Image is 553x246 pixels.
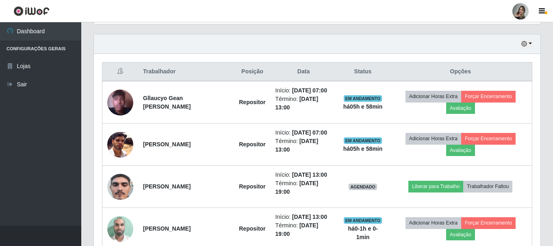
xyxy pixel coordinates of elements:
button: Trabalhador Faltou [463,181,512,192]
li: Término: [275,221,332,238]
button: Avaliação [446,103,475,114]
strong: Repositor [239,141,265,148]
img: CoreUI Logo [13,6,50,16]
li: Início: [275,213,332,221]
button: Adicionar Horas Extra [406,91,461,102]
th: Trabalhador [138,62,234,81]
strong: Repositor [239,225,265,232]
th: Status [336,62,389,81]
strong: há 0-1 h e 0-1 min [348,225,377,240]
time: [DATE] 13:00 [292,171,327,178]
time: [DATE] 13:00 [292,214,327,220]
button: Liberar para Trabalho [408,181,463,192]
span: AGENDADO [349,184,377,190]
button: Adicionar Horas Extra [406,133,461,144]
li: Término: [275,179,332,196]
button: Adicionar Horas Extra [406,217,461,229]
li: Início: [275,86,332,95]
img: 1733256413053.jpeg [107,158,133,216]
img: 1751466407656.jpeg [107,212,133,246]
strong: há 05 h e 58 min [343,145,383,152]
strong: Repositor [239,183,265,190]
li: Término: [275,95,332,112]
li: Início: [275,128,332,137]
strong: [PERSON_NAME] [143,183,191,190]
time: [DATE] 07:00 [292,87,327,94]
button: Forçar Encerramento [461,133,516,144]
time: [DATE] 07:00 [292,129,327,136]
li: Início: [275,171,332,179]
th: Opções [389,62,532,81]
span: EM ANDAMENTO [344,137,382,144]
button: Forçar Encerramento [461,91,516,102]
strong: Repositor [239,99,265,105]
strong: [PERSON_NAME] [143,225,191,232]
img: 1750804753278.jpeg [107,79,133,126]
button: Avaliação [446,229,475,240]
strong: Gllaucyo Gean [PERSON_NAME] [143,95,191,110]
button: Forçar Encerramento [461,217,516,229]
span: EM ANDAMENTO [344,217,382,224]
th: Data [271,62,337,81]
span: EM ANDAMENTO [344,95,382,102]
button: Avaliação [446,145,475,156]
li: Término: [275,137,332,154]
strong: há 05 h e 58 min [343,103,383,110]
strong: [PERSON_NAME] [143,141,191,148]
th: Posição [234,62,270,81]
img: 1734717801679.jpeg [107,132,133,158]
